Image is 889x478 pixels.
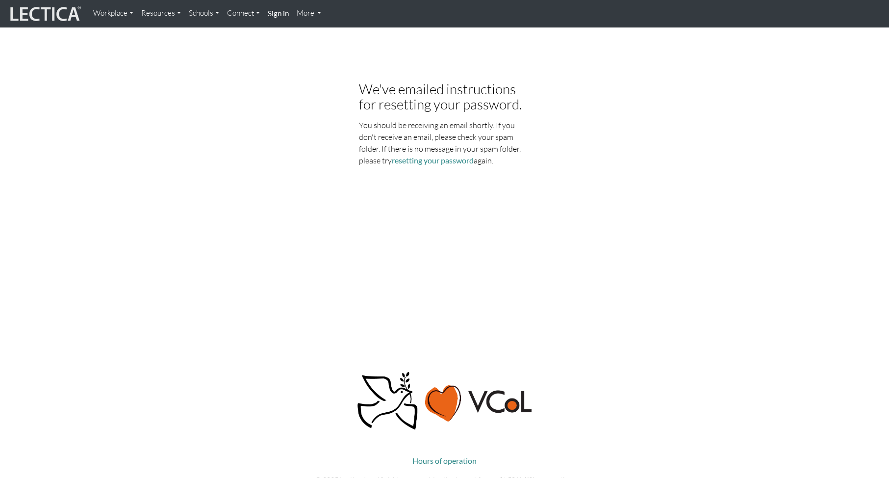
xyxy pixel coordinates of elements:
[223,4,264,23] a: Connect
[185,4,223,23] a: Schools
[412,456,477,465] a: Hours of operation
[268,9,289,18] strong: Sign in
[137,4,185,23] a: Resources
[359,81,531,112] h3: We've emailed instructions for resetting your password.
[355,371,534,431] img: Peace, love, VCoL
[359,119,531,166] p: You should be receiving an email shortly. If you don't receive an email, please check your spam f...
[264,4,293,24] a: Sign in
[392,156,474,165] a: resetting your password
[8,4,81,23] img: lecticalive
[89,4,137,23] a: Workplace
[293,4,326,23] a: More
